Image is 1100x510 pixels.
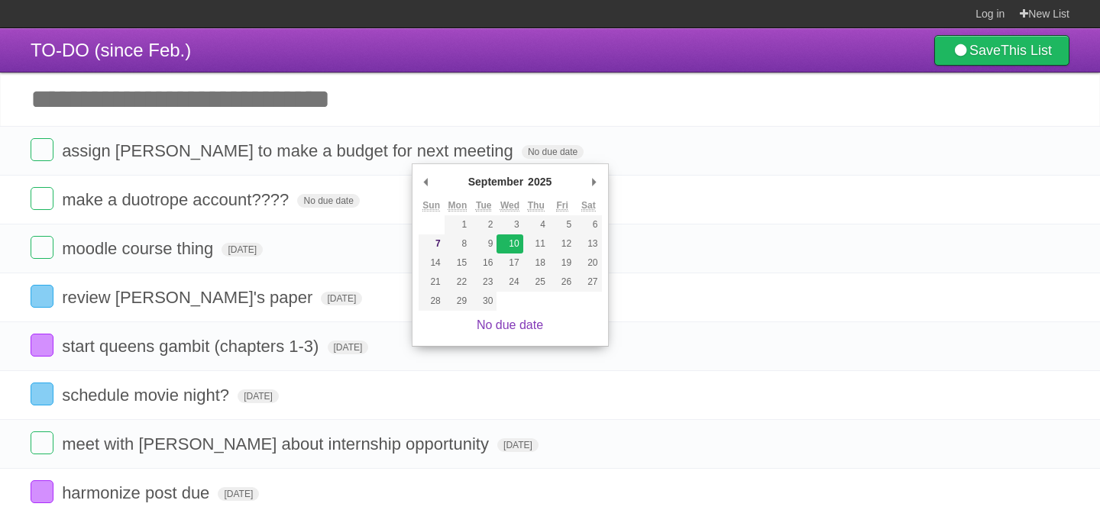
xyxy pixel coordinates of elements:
button: 27 [575,273,601,292]
span: harmonize post due [62,483,213,502]
span: meet with [PERSON_NAME] about internship opportunity [62,434,493,454]
button: 23 [471,273,497,292]
span: [DATE] [321,292,362,305]
button: 25 [523,273,549,292]
span: No due date [297,194,359,208]
button: 2 [471,215,497,234]
button: Previous Month [419,170,434,193]
span: schedule movie night? [62,386,233,405]
button: 13 [575,234,601,253]
label: Done [31,334,53,357]
label: Done [31,480,53,503]
b: This List [1001,43,1052,58]
span: start queens gambit (chapters 1-3) [62,337,322,356]
button: 11 [523,234,549,253]
button: 15 [445,253,471,273]
button: 9 [471,234,497,253]
button: 30 [471,292,497,311]
span: [DATE] [222,243,263,257]
button: 19 [549,253,575,273]
div: September [466,170,526,193]
button: 28 [419,292,445,311]
abbr: Saturday [581,200,596,211]
button: Next Month [587,170,602,193]
button: 14 [419,253,445,273]
button: 5 [549,215,575,234]
abbr: Tuesday [476,200,491,211]
button: 22 [445,273,471,292]
span: [DATE] [218,487,259,501]
button: 20 [575,253,601,273]
label: Done [31,138,53,161]
label: Done [31,285,53,308]
button: 29 [445,292,471,311]
span: moodle course thing [62,239,217,258]
abbr: Friday [556,200,568,211]
button: 21 [419,273,445,292]
button: 16 [471,253,497,273]
label: Done [31,382,53,405]
span: [DATE] [238,389,279,403]
span: [DATE] [328,341,369,354]
label: Done [31,187,53,210]
span: No due date [522,145,584,159]
button: 1 [445,215,471,234]
button: 4 [523,215,549,234]
span: assign [PERSON_NAME] to make a budget for next meeting [62,141,517,160]
button: 10 [497,234,522,253]
button: 7 [419,234,445,253]
label: Done [31,236,53,259]
abbr: Sunday [422,200,440,211]
span: TO-DO (since Feb.) [31,40,191,60]
button: 8 [445,234,471,253]
button: 24 [497,273,522,292]
button: 6 [575,215,601,234]
a: SaveThis List [934,35,1069,66]
span: make a duotrope account???? [62,190,293,209]
button: 17 [497,253,522,273]
button: 18 [523,253,549,273]
div: 2025 [526,170,554,193]
abbr: Monday [448,200,467,211]
span: review [PERSON_NAME]'s paper [62,288,316,307]
button: 12 [549,234,575,253]
a: No due date [477,318,543,331]
abbr: Wednesday [500,200,519,211]
label: Done [31,431,53,454]
abbr: Thursday [528,200,545,211]
button: 26 [549,273,575,292]
button: 3 [497,215,522,234]
span: [DATE] [497,438,539,452]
